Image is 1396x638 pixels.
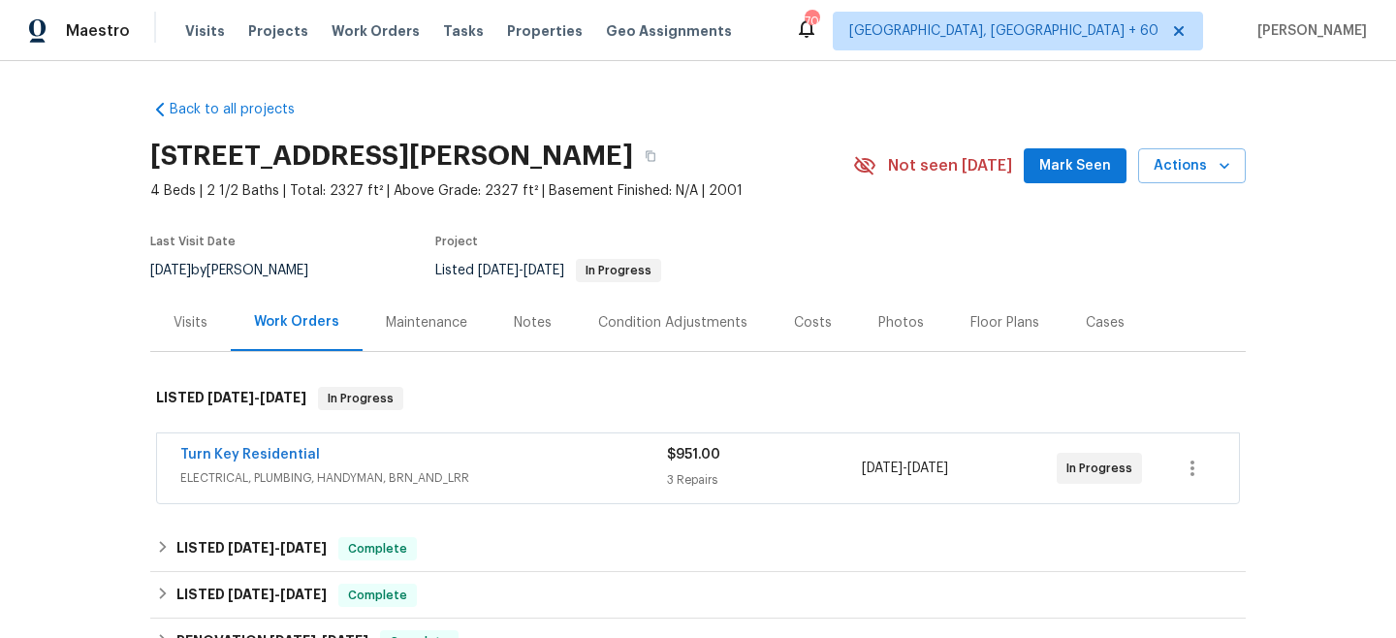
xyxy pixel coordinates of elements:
span: [DATE] [228,541,274,555]
div: by [PERSON_NAME] [150,259,332,282]
span: [DATE] [260,391,306,404]
span: Complete [340,586,415,605]
div: Condition Adjustments [598,313,747,333]
span: In Progress [1066,459,1140,478]
span: In Progress [320,389,401,408]
button: Copy Address [633,139,668,174]
span: In Progress [578,265,659,276]
span: 4 Beds | 2 1/2 Baths | Total: 2327 ft² | Above Grade: 2327 ft² | Basement Finished: N/A | 2001 [150,181,853,201]
div: Maintenance [386,313,467,333]
span: - [862,459,948,478]
span: Last Visit Date [150,236,236,247]
span: Listed [435,264,661,277]
span: [DATE] [280,588,327,601]
span: Maestro [66,21,130,41]
span: [DATE] [207,391,254,404]
span: ELECTRICAL, PLUMBING, HANDYMAN, BRN_AND_LRR [180,468,667,488]
div: Cases [1086,313,1125,333]
span: [DATE] [280,541,327,555]
span: Project [435,236,478,247]
div: 702 [805,12,818,31]
span: Actions [1154,154,1230,178]
span: Visits [185,21,225,41]
span: Work Orders [332,21,420,41]
div: LISTED [DATE]-[DATE]Complete [150,526,1246,572]
span: [DATE] [228,588,274,601]
span: [PERSON_NAME] [1250,21,1367,41]
div: Photos [878,313,924,333]
h6: LISTED [156,387,306,410]
span: Tasks [443,24,484,38]
span: - [478,264,564,277]
span: - [207,391,306,404]
span: Geo Assignments [606,21,732,41]
span: [DATE] [523,264,564,277]
span: Not seen [DATE] [888,156,1012,175]
div: 3 Repairs [667,470,862,490]
h6: LISTED [176,537,327,560]
a: Turn Key Residential [180,448,320,462]
div: LISTED [DATE]-[DATE]Complete [150,572,1246,619]
span: [GEOGRAPHIC_DATA], [GEOGRAPHIC_DATA] + 60 [849,21,1158,41]
button: Mark Seen [1024,148,1126,184]
div: Work Orders [254,312,339,332]
span: Complete [340,539,415,558]
span: [DATE] [150,264,191,277]
span: $951.00 [667,448,720,462]
a: Back to all projects [150,100,336,119]
span: [DATE] [907,462,948,475]
div: Notes [514,313,552,333]
div: LISTED [DATE]-[DATE]In Progress [150,367,1246,430]
button: Actions [1138,148,1246,184]
span: - [228,541,327,555]
div: Visits [174,313,207,333]
span: Projects [248,21,308,41]
div: Floor Plans [970,313,1039,333]
span: Mark Seen [1039,154,1111,178]
h6: LISTED [176,584,327,607]
span: [DATE] [862,462,903,475]
span: Properties [507,21,583,41]
span: - [228,588,327,601]
span: [DATE] [478,264,519,277]
h2: [STREET_ADDRESS][PERSON_NAME] [150,146,633,166]
div: Costs [794,313,832,333]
